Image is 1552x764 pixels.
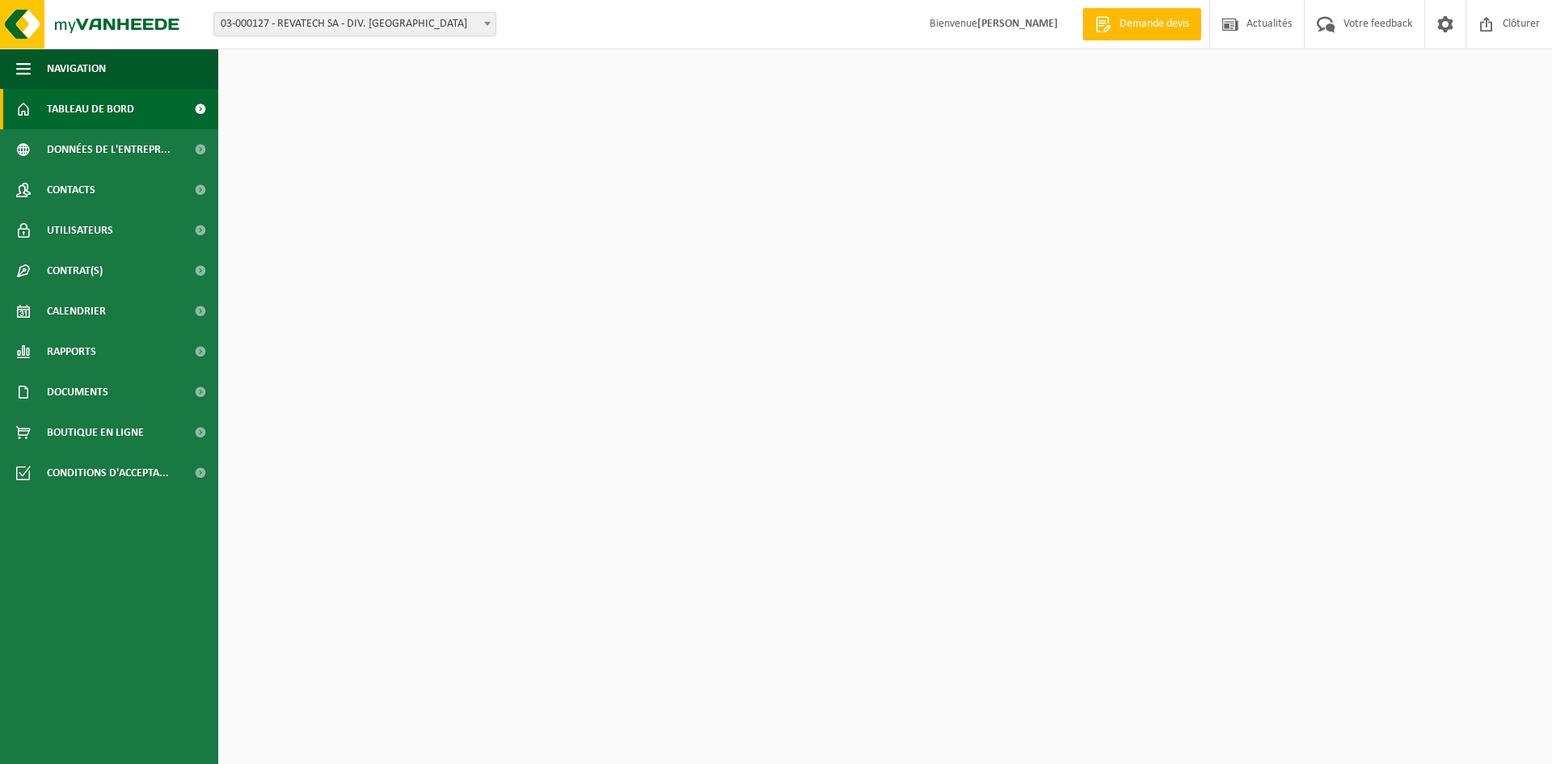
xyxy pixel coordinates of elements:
span: Données de l'entrepr... [47,129,171,170]
a: Demande devis [1082,8,1201,40]
span: Contacts [47,170,95,210]
span: Demande devis [1115,16,1193,32]
span: Contrat(s) [47,251,103,291]
span: Utilisateurs [47,210,113,251]
span: 03-000127 - REVATECH SA - DIV. MONSIN - JUPILLE-SUR-MEUSE [213,12,496,36]
span: 03-000127 - REVATECH SA - DIV. MONSIN - JUPILLE-SUR-MEUSE [214,13,496,36]
span: Navigation [47,49,106,89]
span: Documents [47,372,108,412]
span: Conditions d'accepta... [47,453,169,493]
strong: [PERSON_NAME] [977,18,1058,30]
span: Rapports [47,331,96,372]
span: Tableau de bord [47,89,134,129]
span: Boutique en ligne [47,412,144,453]
span: Calendrier [47,291,106,331]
